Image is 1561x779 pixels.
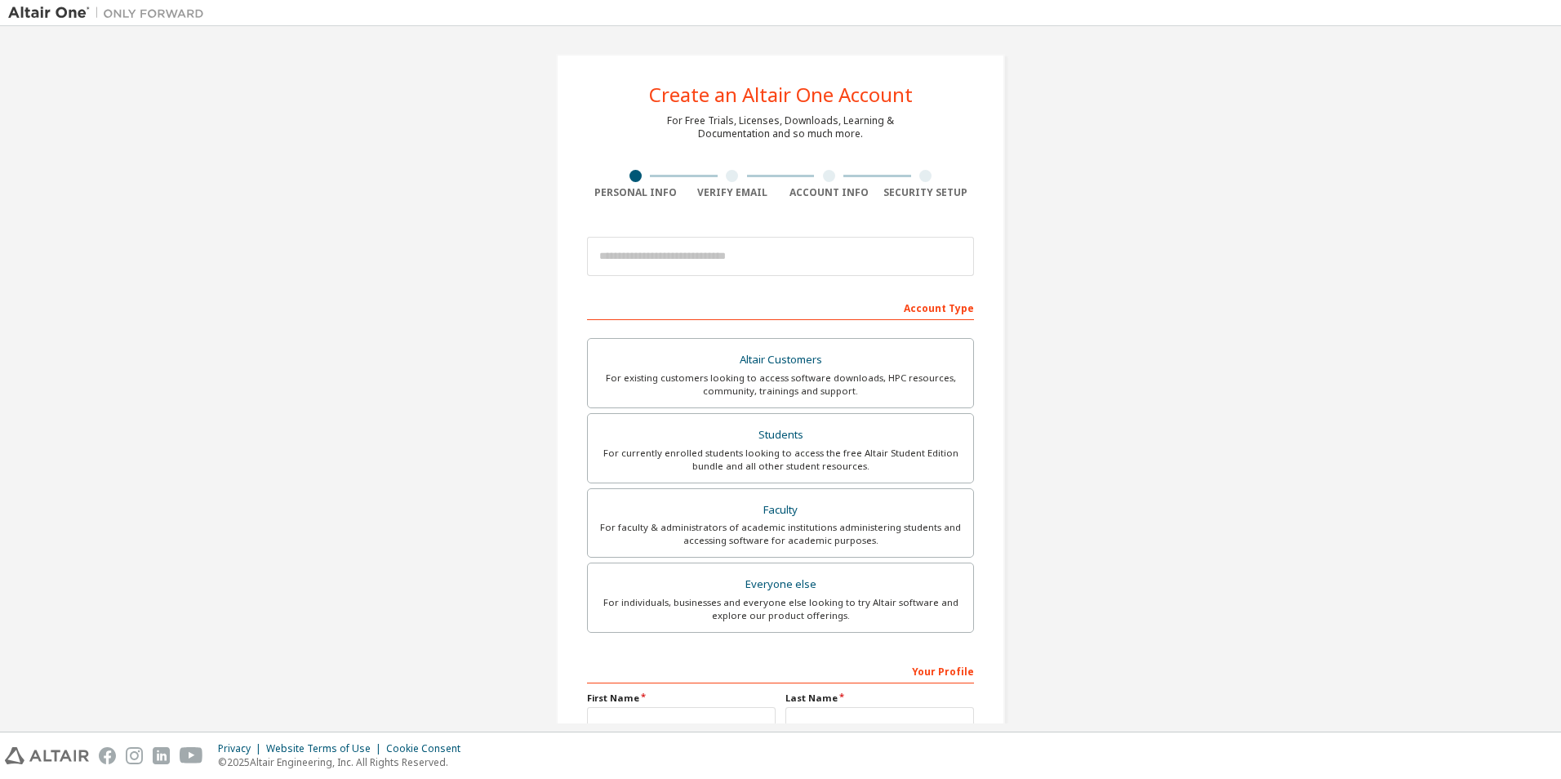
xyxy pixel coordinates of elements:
img: instagram.svg [126,747,143,764]
div: For existing customers looking to access software downloads, HPC resources, community, trainings ... [598,372,963,398]
div: Account Info [780,186,878,199]
div: Altair Customers [598,349,963,372]
div: Create an Altair One Account [649,85,913,105]
div: Verify Email [684,186,781,199]
div: Account Type [587,294,974,320]
div: For faculty & administrators of academic institutions administering students and accessing softwa... [598,521,963,547]
div: Security Setup [878,186,975,199]
div: Faculty [598,499,963,522]
div: Everyone else [598,573,963,596]
label: Last Name [785,692,974,705]
img: youtube.svg [180,747,203,764]
div: For currently enrolled students looking to access the free Altair Student Edition bundle and all ... [598,447,963,473]
div: Privacy [218,742,266,755]
div: For individuals, businesses and everyone else looking to try Altair software and explore our prod... [598,596,963,622]
img: linkedin.svg [153,747,170,764]
div: Your Profile [587,657,974,683]
p: © 2025 Altair Engineering, Inc. All Rights Reserved. [218,755,470,769]
div: For Free Trials, Licenses, Downloads, Learning & Documentation and so much more. [667,114,894,140]
img: Altair One [8,5,212,21]
label: First Name [587,692,776,705]
div: Personal Info [587,186,684,199]
div: Students [598,424,963,447]
div: Cookie Consent [386,742,470,755]
img: altair_logo.svg [5,747,89,764]
img: facebook.svg [99,747,116,764]
div: Website Terms of Use [266,742,386,755]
